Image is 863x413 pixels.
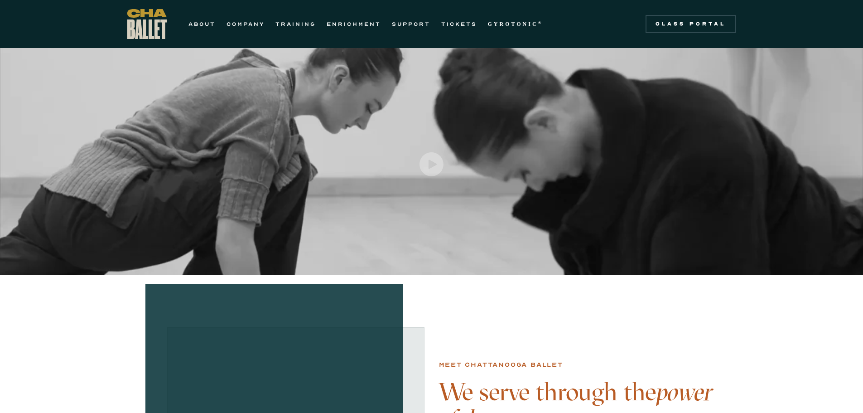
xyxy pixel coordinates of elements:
a: COMPANY [227,19,265,29]
strong: GYROTONIC [488,21,538,27]
a: Class Portal [646,15,736,33]
div: Meet chattanooga ballet [439,360,563,370]
div: Class Portal [651,20,731,28]
a: TICKETS [441,19,477,29]
a: TRAINING [275,19,316,29]
sup: ® [538,20,543,25]
a: home [127,9,167,39]
a: GYROTONIC® [488,19,543,29]
a: SUPPORT [392,19,430,29]
a: ABOUT [188,19,216,29]
a: ENRICHMENT [327,19,381,29]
